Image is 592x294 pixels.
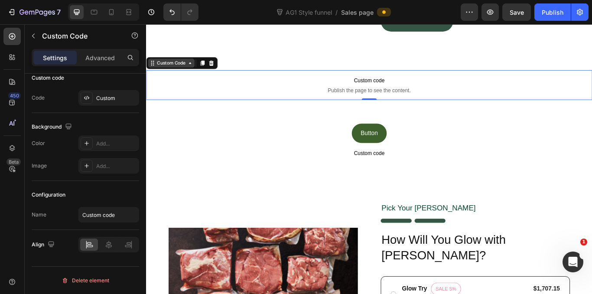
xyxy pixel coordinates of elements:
p: Button [250,121,270,134]
div: Color [32,139,45,147]
img: gempages_582580432042721905-092a5378-f8c5-449b-87a2-64540987166a.png [273,227,349,232]
button: <p>Button</p> [240,116,280,139]
div: Name [32,211,46,219]
button: Delete element [32,274,139,288]
div: Align [32,239,56,251]
h2: How Will You Glow with [PERSON_NAME]? [273,242,494,280]
iframe: Design area [146,24,592,294]
div: Code [32,94,45,102]
iframe: Intercom live chat [563,252,583,272]
div: Add... [96,140,137,148]
div: Background [32,121,74,133]
button: Save [502,3,531,21]
div: Image [32,162,47,170]
button: Publish [534,3,571,21]
div: Delete element [62,275,109,286]
div: Beta [7,158,21,165]
p: Settings [43,53,67,62]
p: Pick Your [PERSON_NAME] [274,209,493,220]
span: / [335,8,338,17]
span: 1 [580,239,587,246]
div: Add... [96,162,137,170]
div: Custom [96,94,137,102]
span: Save [510,9,524,16]
div: 450 [8,92,21,99]
span: Sales page [341,8,374,17]
span: AG1 Style funnel [284,8,334,17]
div: Custom code [32,74,64,82]
p: Advanced [85,53,115,62]
div: Publish [542,8,563,17]
div: Configuration [32,191,65,199]
p: 7 [57,7,61,17]
p: Custom Code [42,31,116,41]
div: Undo/Redo [163,3,198,21]
button: 7 [3,3,65,21]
